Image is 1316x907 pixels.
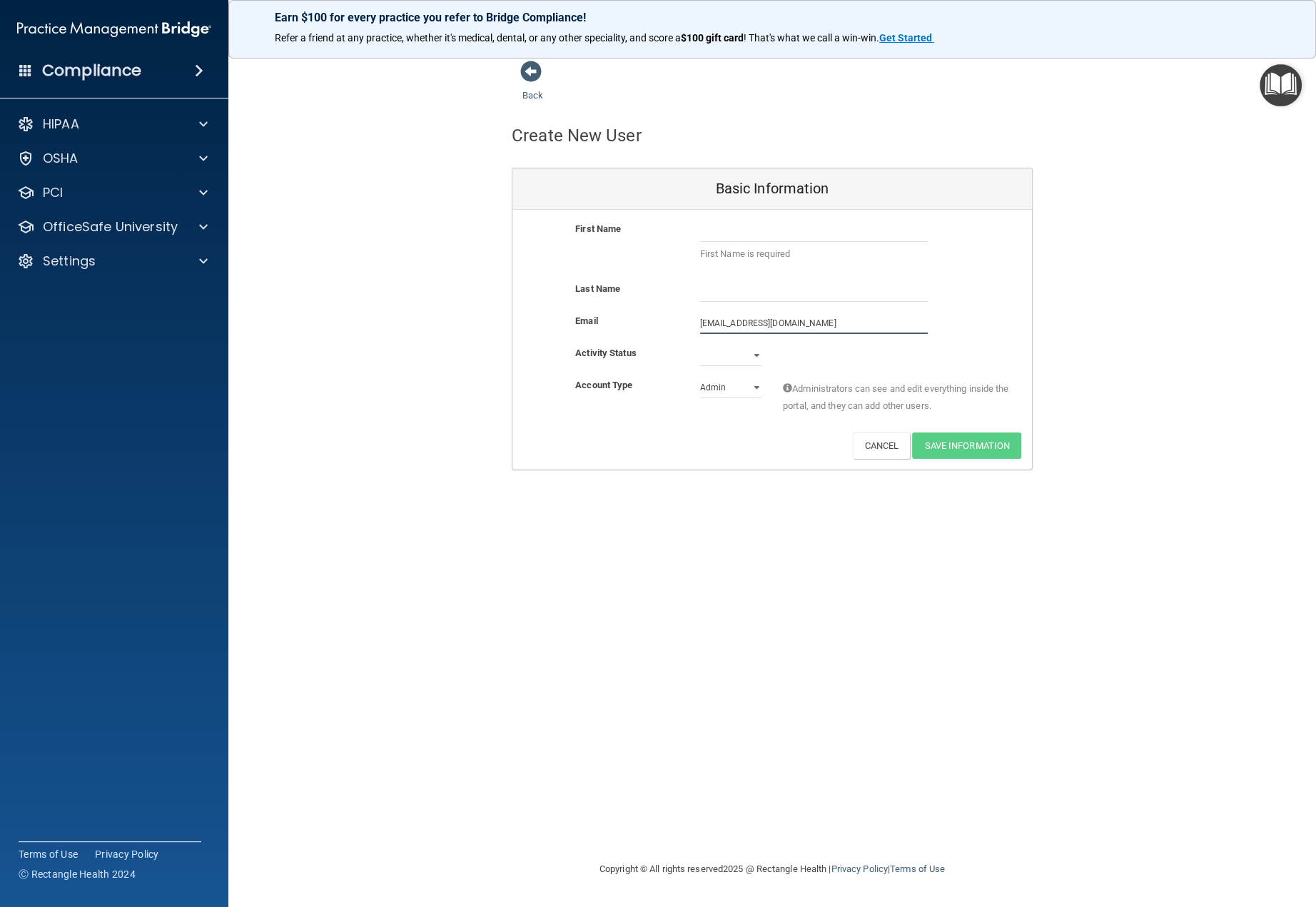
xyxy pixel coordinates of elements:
[575,223,621,234] b: First Name
[879,32,932,44] strong: Get Started
[522,73,543,101] a: Back
[912,432,1021,459] button: Save Information
[19,867,136,881] span: Ⓒ Rectangle Health 2024
[43,116,79,133] p: HIPAA
[275,11,1270,24] p: Earn $100 for every practice you refer to Bridge Compliance!
[783,380,1011,415] span: Administrators can see and edit everything inside the portal, and they can add other users.
[744,32,879,44] span: ! That's what we call a win-win.
[43,253,96,270] p: Settings
[512,846,1033,892] div: Copyright © All rights reserved 2025 @ Rectangle Health | |
[275,32,681,44] span: Refer a friend at any practice, whether it's medical, dental, or any other speciality, and score a
[700,245,928,263] p: First Name is required
[681,32,744,44] strong: $100 gift card
[19,847,78,861] a: Terms of Use
[512,168,1032,210] div: Basic Information
[575,348,637,358] b: Activity Status
[853,432,911,459] button: Cancel
[575,315,598,326] b: Email
[575,283,620,294] b: Last Name
[879,32,934,44] a: Get Started
[43,218,178,235] p: OfficeSafe University
[17,150,208,167] a: OSHA
[17,184,208,201] a: PCI
[512,126,642,145] h4: Create New User
[831,863,887,874] a: Privacy Policy
[42,61,141,81] h4: Compliance
[17,218,208,235] a: OfficeSafe University
[17,253,208,270] a: Settings
[890,863,945,874] a: Terms of Use
[17,116,208,133] a: HIPAA
[95,847,159,861] a: Privacy Policy
[43,184,63,201] p: PCI
[575,380,632,390] b: Account Type
[1260,64,1302,106] button: Open Resource Center
[43,150,79,167] p: OSHA
[17,15,211,44] img: PMB logo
